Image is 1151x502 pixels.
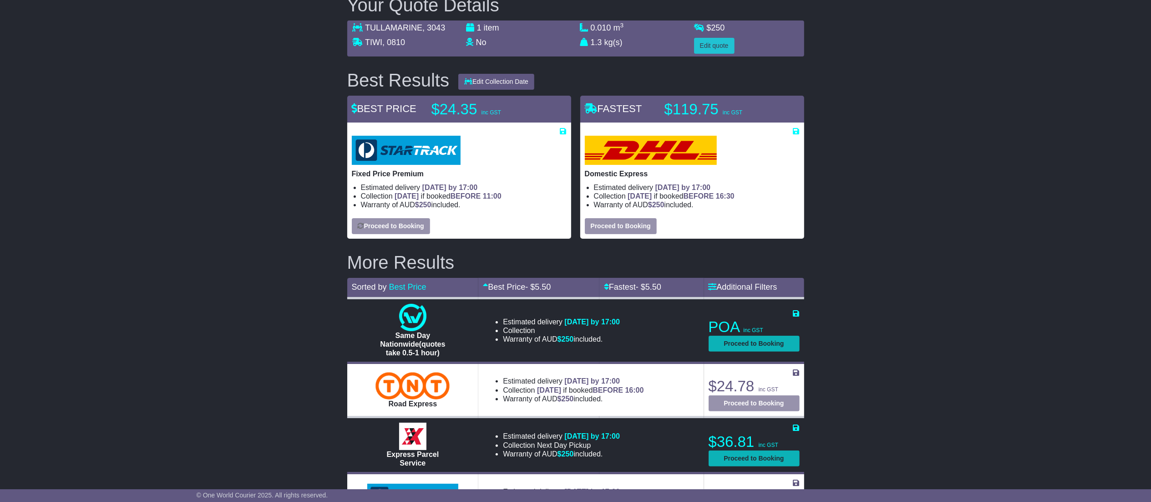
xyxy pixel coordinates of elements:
[352,103,416,114] span: BEST PRICE
[564,432,620,440] span: [DATE] by 17:00
[604,38,623,47] span: kg(s)
[419,201,431,209] span: 250
[375,372,450,400] img: TNT Domestic: Road Express
[352,218,430,234] button: Proceed to Booking
[655,184,711,191] span: [DATE] by 17:00
[399,304,426,331] img: One World Courier: Same Day Nationwide(quotes take 0.5-1 hour)
[562,450,574,458] span: 250
[645,282,661,292] span: 5.50
[585,218,657,234] button: Proceed to Booking
[503,335,620,343] li: Warranty of AUD included.
[476,38,487,47] span: No
[562,395,574,403] span: 250
[389,282,426,292] a: Best Price
[591,23,611,32] span: 0.010
[389,400,437,408] span: Road Express
[709,318,800,336] p: POA
[483,282,551,292] a: Best Price- $5.50
[503,432,620,441] li: Estimated delivery
[343,70,454,90] div: Best Results
[594,200,800,209] li: Warranty of AUD included.
[451,192,481,200] span: BEFORE
[694,38,735,54] button: Edit quote
[361,183,567,192] li: Estimated delivery
[711,23,725,32] span: 250
[593,386,623,394] span: BEFORE
[684,192,714,200] span: BEFORE
[477,23,482,32] span: 1
[709,282,777,292] a: Additional Filters
[709,395,800,411] button: Proceed to Booking
[482,109,501,116] span: inc GST
[723,109,742,116] span: inc GST
[636,282,661,292] span: - $
[648,201,664,209] span: $
[716,192,735,200] span: 16:30
[537,386,644,394] span: if booked
[422,23,445,32] span: , 3043
[458,74,534,90] button: Edit Collection Date
[352,282,387,292] span: Sorted by
[503,326,620,335] li: Collection
[585,136,717,165] img: DHL: Domestic Express
[614,23,624,32] span: m
[431,100,545,118] p: $24.35
[620,22,624,29] sup: 3
[558,335,574,343] span: $
[483,192,502,200] span: 11:00
[625,386,644,394] span: 16:00
[585,169,800,178] p: Domestic Express
[604,282,661,292] a: Fastest- $5.50
[415,201,431,209] span: $
[387,451,439,467] span: Express Parcel Service
[361,200,567,209] li: Warranty of AUD included.
[525,282,551,292] span: - $
[628,192,734,200] span: if booked
[365,23,422,32] span: TULLAMARINE
[361,192,567,200] li: Collection
[503,487,644,496] li: Estimated delivery
[352,136,461,165] img: StarTrack: Fixed Price Premium
[503,441,620,450] li: Collection
[759,442,778,448] span: inc GST
[564,488,620,496] span: [DATE] by 17:00
[558,395,574,403] span: $
[503,394,644,403] li: Warranty of AUD included.
[585,103,642,114] span: FASTEST
[707,23,725,32] span: $
[399,423,426,450] img: Border Express: Express Parcel Service
[395,192,501,200] span: if booked
[484,23,499,32] span: item
[352,169,567,178] p: Fixed Price Premium
[558,450,574,458] span: $
[503,386,644,394] li: Collection
[564,377,620,385] span: [DATE] by 17:00
[365,38,382,47] span: TIWI
[594,183,800,192] li: Estimated delivery
[594,192,800,200] li: Collection
[562,335,574,343] span: 250
[591,38,602,47] span: 1.3
[664,100,778,118] p: $119.75
[709,433,800,451] p: $36.81
[759,386,778,393] span: inc GST
[503,450,620,458] li: Warranty of AUD included.
[628,192,652,200] span: [DATE]
[382,38,405,47] span: , 0810
[709,336,800,352] button: Proceed to Booking
[535,282,551,292] span: 5.50
[422,184,478,191] span: [DATE] by 17:00
[197,492,328,499] span: © One World Courier 2025. All rights reserved.
[709,451,800,466] button: Proceed to Booking
[537,441,591,449] span: Next Day Pickup
[503,377,644,385] li: Estimated delivery
[564,318,620,326] span: [DATE] by 17:00
[652,201,664,209] span: 250
[503,318,620,326] li: Estimated delivery
[347,252,804,272] h2: More Results
[709,377,800,395] p: $24.78
[395,192,419,200] span: [DATE]
[744,327,763,333] span: inc GST
[380,332,445,357] span: Same Day Nationwide(quotes take 0.5-1 hour)
[537,386,561,394] span: [DATE]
